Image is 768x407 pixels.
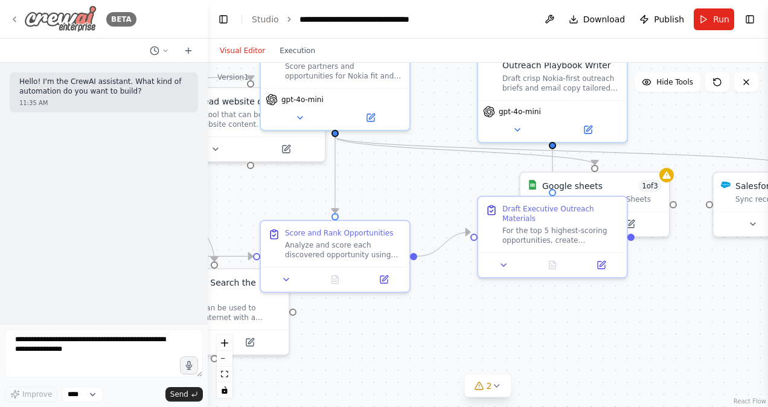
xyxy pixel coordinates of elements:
[564,8,630,30] button: Download
[106,12,136,27] div: BETA
[734,398,766,405] a: React Flow attribution
[162,303,281,322] div: A tool that can be used to search the internet with a search_query.
[656,77,693,87] span: Hide Tools
[546,149,558,189] g: Edge from bceede81-b9fe-4efb-8b09-fc357a281ad9 to d10a83ef-8442-46c1-befa-8be6df8350d3
[502,74,619,93] div: Draft crisp Nokia-first outreach briefs and email copy tailored to the most promising opportuniti...
[721,180,731,190] img: Salesforce
[363,272,405,287] button: Open in side panel
[217,367,232,382] button: fit view
[217,335,232,398] div: React Flow controls
[217,72,249,82] div: Version 1
[252,14,279,24] a: Studio
[19,98,188,107] div: 11:35 AM
[554,123,622,137] button: Open in side panel
[336,111,405,125] button: Open in side panel
[741,11,758,28] button: Show right sidebar
[216,335,284,350] button: Open in side panel
[170,389,188,399] span: Send
[477,196,628,278] div: Draft Executive Outreach MaterialsFor the top 5 highest-scoring opportunities, create comprehensi...
[260,27,411,131] div: Score partners and opportunities for Nokia fit and commercial impact using a transparent 0-100 sc...
[139,268,290,356] div: BraveSearchToolBrave Web Search the internetA tool that can be used to search the internet with a...
[24,5,97,33] img: Logo
[179,43,198,58] button: Start a new chat
[5,386,57,402] button: Improve
[635,72,700,92] button: Hide Tools
[502,204,619,223] div: Draft Executive Outreach Materials
[188,250,253,262] g: Edge from 9bd472e1-c52f-4030-bdac-5839e1882c50 to a4269f94-ab46-45c7-a77e-aedf179fc5e8
[272,43,322,58] button: Execution
[215,11,232,28] button: Hide left sidebar
[285,240,402,260] div: Analyze and score each discovered opportunity using the 0-100 scale rubric: Fit with Nokia capabi...
[654,13,684,25] span: Publish
[487,380,492,392] span: 2
[519,171,670,237] div: Google SheetsGoogle sheets1of3Sync data with Google Sheets
[198,110,318,129] div: A tool that can be used to read a website content.
[527,258,578,272] button: No output available
[165,387,203,402] button: Send
[502,226,619,245] div: For the top 5 highest-scoring opportunities, create comprehensive outreach packages including: (1...
[499,107,541,117] span: gpt-4o-mini
[542,180,603,192] div: Google sheets
[22,389,52,399] span: Improve
[217,351,232,367] button: zoom out
[217,335,232,351] button: zoom in
[260,220,411,293] div: Score and Rank OpportunitiesAnalyze and score each discovered opportunity using the 0-100 scale r...
[252,142,320,156] button: Open in side panel
[162,277,281,301] div: Brave Web Search the internet
[285,62,402,81] div: Score partners and opportunities for Nokia fit and commercial impact using a transparent 0-100 sc...
[175,87,326,162] div: ScrapeWebsiteToolRead website contentA tool that can be used to read a website content.
[635,8,689,30] button: Publish
[180,356,198,374] button: Click to speak your automation idea
[528,180,537,190] img: Google Sheets
[252,13,435,25] nav: breadcrumb
[583,13,626,25] span: Download
[329,137,601,165] g: Edge from b0df7b9f-e0df-4e46-9c7b-c14b0c2c89d4 to 5c55e8e4-9945-46f7-b7f0-5fc00a2cac72
[217,382,232,398] button: toggle interactivity
[638,180,662,192] span: Number of enabled actions
[19,77,188,96] p: Hello! I'm the CrewAI assistant. What kind of automation do you want to build?
[542,194,662,204] div: Sync data with Google Sheets
[596,217,664,231] button: Open in side panel
[198,95,290,107] div: Read website content
[310,272,361,287] button: No output available
[694,8,734,30] button: Run
[417,226,470,262] g: Edge from a4269f94-ab46-45c7-a77e-aedf179fc5e8 to d10a83ef-8442-46c1-befa-8be6df8350d3
[213,43,272,58] button: Visual Editor
[465,375,511,397] button: 2
[477,39,628,143] div: Engagement Drafter - Outreach Playbook WriterDraft crisp Nokia-first outreach briefs and email co...
[285,228,394,238] div: Score and Rank Opportunities
[329,137,341,213] g: Edge from b0df7b9f-e0df-4e46-9c7b-c14b0c2c89d4 to a4269f94-ab46-45c7-a77e-aedf179fc5e8
[713,13,729,25] span: Run
[281,95,324,104] span: gpt-4o-mini
[145,43,174,58] button: Switch to previous chat
[580,258,622,272] button: Open in side panel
